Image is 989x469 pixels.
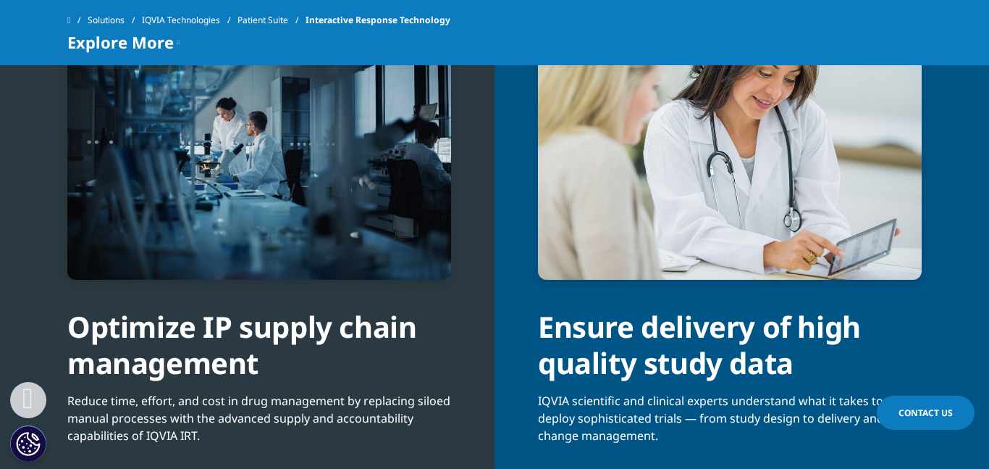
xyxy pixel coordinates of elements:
div: Optimize IP supply chain management [67,280,451,381]
p: Reduce time, effort, and cost in drug management by replacing siloed manual processes with the ad... [67,392,451,453]
a: Solutions [88,7,142,33]
button: Cookies Settings [10,426,46,462]
a: IQVIA Technologies [142,7,237,33]
span: Explore More [67,33,174,51]
a: Patient Suite [237,7,306,33]
span: Interactive Response Technology [306,7,450,33]
span: Contact Us [898,407,953,419]
div: Ensure delivery of high quality study data [538,280,922,381]
p: IQVIA scientific and clinical experts understand what it takes to deploy sophisticated trials — f... [538,392,922,453]
a: Contact Us [877,396,975,430]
